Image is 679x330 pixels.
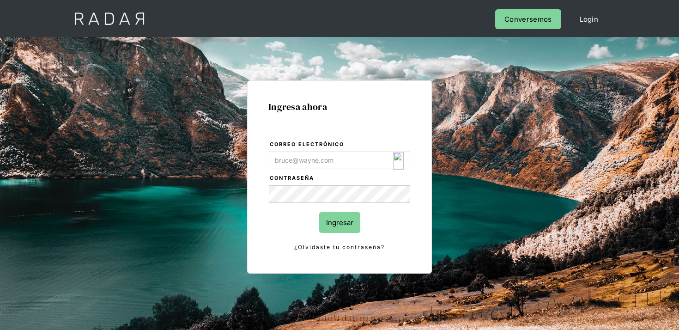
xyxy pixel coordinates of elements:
[268,140,411,252] form: Login Form
[270,174,410,183] label: Contraseña
[495,9,561,29] a: Conversemos
[270,140,410,149] label: Correo electrónico
[319,212,360,233] input: Ingresar
[268,102,411,112] h1: Ingresa ahora
[269,242,410,252] a: ¿Olvidaste tu contraseña?
[269,152,410,169] input: bruce@wayne.com
[570,9,608,29] a: Login
[393,152,404,170] img: icon_180.svg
